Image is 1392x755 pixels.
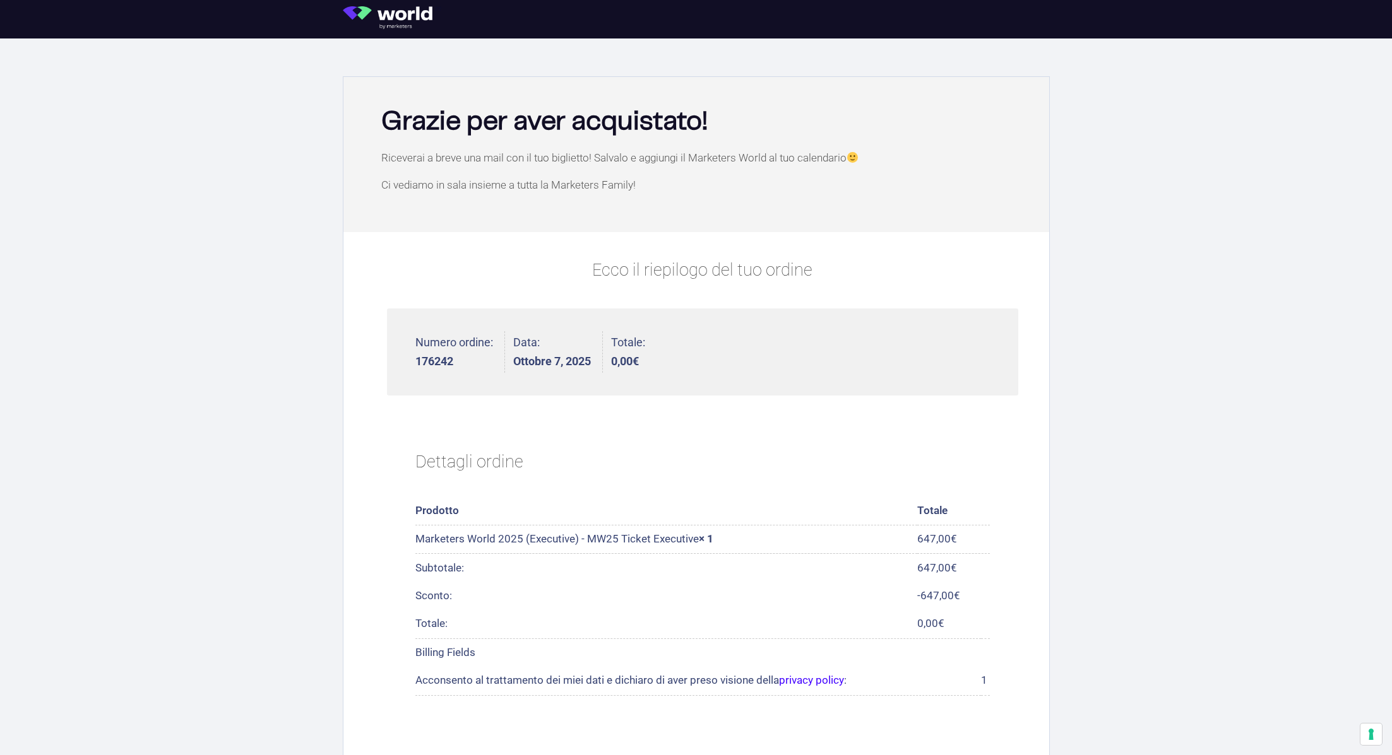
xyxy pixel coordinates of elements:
p: Ecco il riepilogo del tuo ordine [387,257,1018,283]
li: Numero ordine: [415,331,505,373]
bdi: 647,00 [917,532,957,545]
span: € [951,532,957,545]
th: Prodotto [415,496,917,525]
span: € [951,561,957,574]
a: privacy policy [779,674,844,686]
td: Acconsento al trattamento dei miei dati e dichiaro di aver preso visione della : [415,667,982,695]
p: Riceverai a breve una mail con il tuo biglietto! Salvalo e aggiungi il Marketers World al tuo cal... [381,152,1024,163]
button: Le tue preferenze relative al consenso per le tecnologie di tracciamento [1360,723,1382,745]
strong: 176242 [415,356,493,367]
span: 647,00 [920,589,960,602]
td: Marketers World 2025 (Executive) - MW25 Ticket Executive [415,525,917,553]
li: Totale: [611,331,645,373]
strong: Ottobre 7, 2025 [513,356,591,367]
td: 1 [981,667,989,695]
td: - [917,582,990,610]
b: Grazie per aver acquistato! [381,109,708,134]
th: Sconto: [415,582,917,610]
th: Totale: [415,610,917,638]
p: Ci vediamo in sala insieme a tutta la Marketers Family! [381,180,1024,190]
bdi: 0,00 [611,354,639,368]
span: € [938,617,944,629]
span: € [633,354,639,368]
th: Billing Fields [415,638,990,667]
strong: × 1 [699,532,713,545]
span: 647,00 [917,561,957,574]
img: 🙂 [847,152,858,163]
th: Subtotale: [415,554,917,582]
li: Data: [513,331,603,373]
span: € [954,589,960,602]
h2: Dettagli ordine [415,435,990,488]
th: Totale [917,496,990,525]
span: 0,00 [917,617,944,629]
